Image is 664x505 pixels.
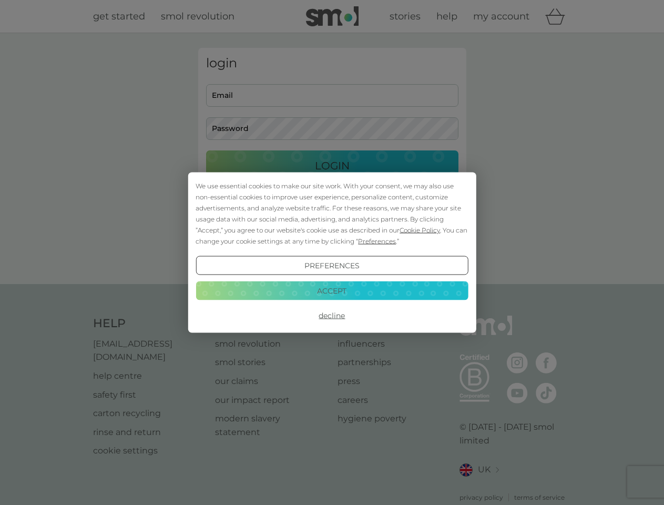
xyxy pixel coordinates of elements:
[196,281,468,300] button: Accept
[188,173,476,333] div: Cookie Consent Prompt
[196,180,468,247] div: We use essential cookies to make our site work. With your consent, we may also use non-essential ...
[196,306,468,325] button: Decline
[196,256,468,275] button: Preferences
[400,226,440,234] span: Cookie Policy
[358,237,396,245] span: Preferences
